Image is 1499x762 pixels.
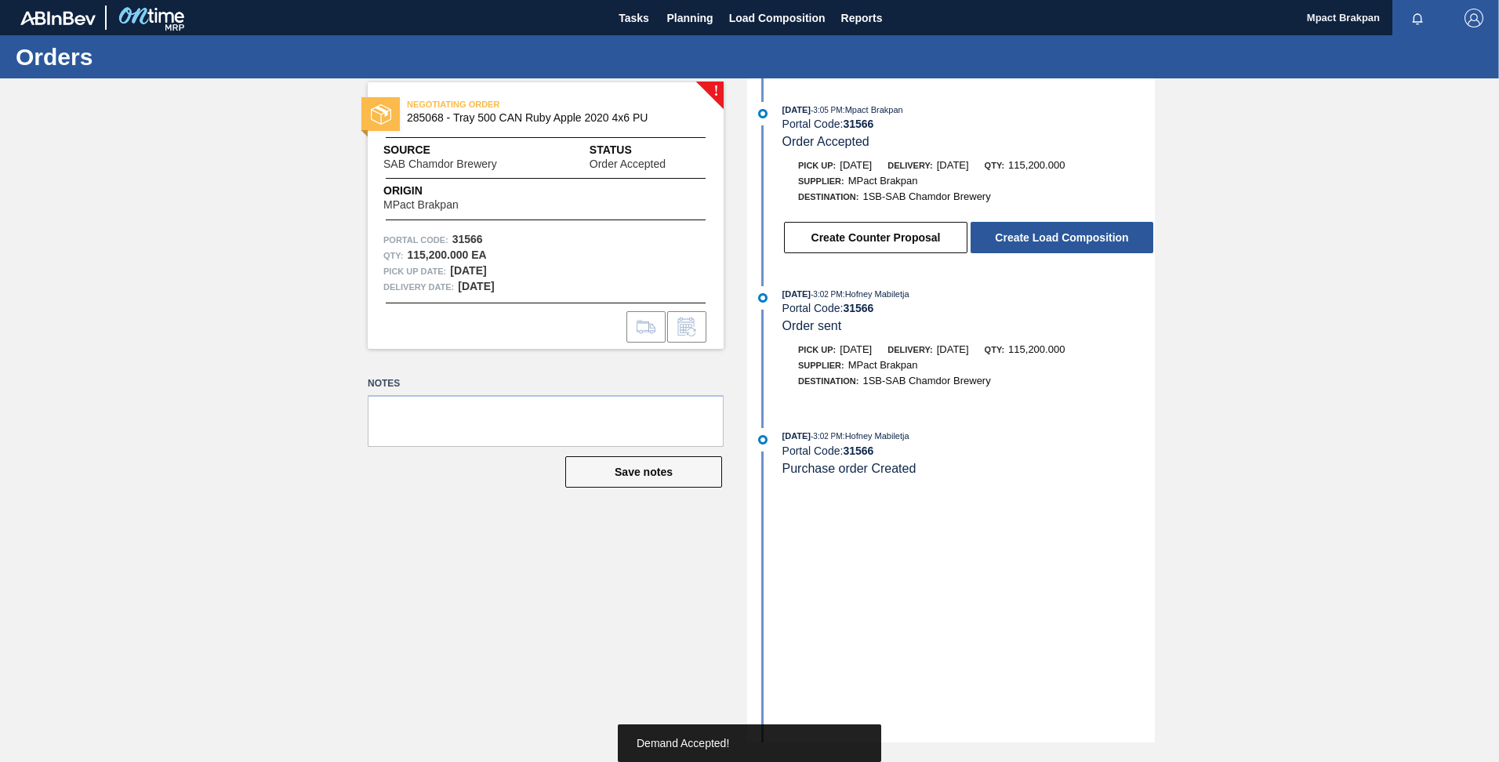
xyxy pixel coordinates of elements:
[843,444,873,457] strong: 31566
[840,343,872,355] span: [DATE]
[407,112,691,124] span: 285068 - Tray 500 CAN Ruby Apple 2020 4x6 PU
[840,159,872,171] span: [DATE]
[798,361,844,370] span: Supplier:
[798,192,858,201] span: Destination:
[637,737,729,749] span: Demand Accepted!
[16,48,294,66] h1: Orders
[667,9,713,27] span: Planning
[782,118,1155,130] div: Portal Code:
[843,118,873,130] strong: 31566
[848,175,918,187] span: MPact Brakpan
[565,456,722,488] button: Save notes
[985,161,1004,170] span: Qty:
[667,311,706,343] div: Inform order change
[841,9,883,27] span: Reports
[617,9,652,27] span: Tasks
[782,289,811,299] span: [DATE]
[811,106,843,114] span: - 3:05 PM
[782,431,811,441] span: [DATE]
[383,248,403,263] span: Qty :
[798,176,844,186] span: Supplier:
[985,345,1004,354] span: Qty:
[758,109,768,118] img: atual
[782,302,1155,314] div: Portal Code:
[937,159,969,171] span: [DATE]
[458,280,494,292] strong: [DATE]
[1465,9,1483,27] img: Logout
[862,190,990,202] span: 1SB-SAB Chamdor Brewery
[407,96,626,112] span: NEGOTIATING ORDER
[843,105,903,114] span: : Mpact Brakpan
[20,11,96,25] img: TNhmsLtSVTkK8tSr43FrP2fwEKptu5GPRR3wAAAABJRU5ErkJggg==
[383,199,459,211] span: MPact Brakpan
[937,343,969,355] span: [DATE]
[811,432,843,441] span: - 3:02 PM
[1392,7,1443,29] button: Notifications
[758,435,768,444] img: atual
[729,9,826,27] span: Load Composition
[450,264,486,277] strong: [DATE]
[368,372,724,395] label: Notes
[626,311,666,343] div: Go to Load Composition
[784,222,967,253] button: Create Counter Proposal
[383,263,446,279] span: Pick up Date:
[407,249,486,261] strong: 115,200.000 EA
[843,431,909,441] span: : Hofney Mabiletja
[887,345,932,354] span: Delivery:
[782,462,916,475] span: Purchase order Created
[758,293,768,303] img: atual
[371,104,391,125] img: status
[887,161,932,170] span: Delivery:
[383,232,448,248] span: Portal Code:
[782,319,842,332] span: Order sent
[590,142,708,158] span: Status
[452,233,483,245] strong: 31566
[1008,343,1065,355] span: 115,200.000
[811,290,843,299] span: - 3:02 PM
[782,105,811,114] span: [DATE]
[782,135,869,148] span: Order Accepted
[848,359,918,371] span: MPact Brakpan
[843,302,873,314] strong: 31566
[782,444,1155,457] div: Portal Code:
[798,345,836,354] span: Pick up:
[798,376,858,386] span: Destination:
[383,279,454,295] span: Delivery Date:
[383,158,497,170] span: SAB Chamdor Brewery
[971,222,1153,253] button: Create Load Composition
[383,142,544,158] span: Source
[383,183,498,199] span: Origin
[843,289,909,299] span: : Hofney Mabiletja
[798,161,836,170] span: Pick up:
[590,158,666,170] span: Order Accepted
[1008,159,1065,171] span: 115,200.000
[862,375,990,386] span: 1SB-SAB Chamdor Brewery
